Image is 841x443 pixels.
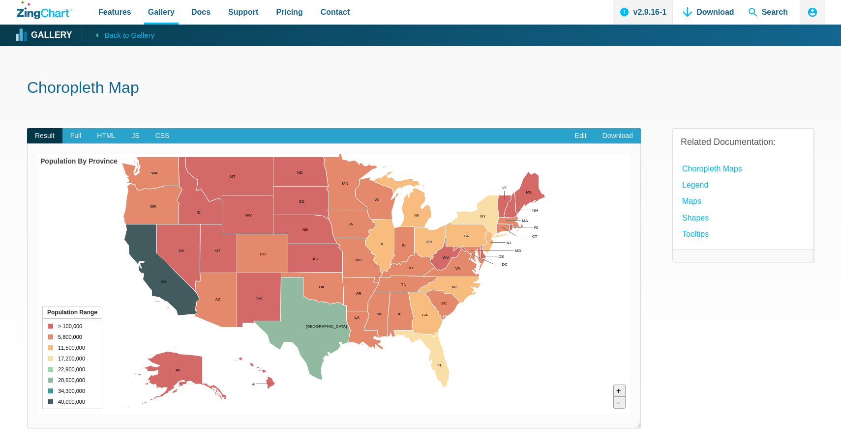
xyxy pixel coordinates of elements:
a: Gallery [17,28,72,43]
span: Pricing [276,5,302,19]
a: Legend [682,178,708,192]
strong: Gallery [31,31,72,40]
a: Maps [682,194,701,208]
span: JS [123,128,147,144]
h1: Choropleth Map [27,78,814,100]
span: HTML [89,128,123,144]
span: Docs [191,5,210,19]
span: Back to Gallery [104,29,154,42]
span: CSS [148,128,178,144]
a: ZingChart Logo. Click to return to the homepage [17,1,72,19]
a: Download [595,128,641,144]
span: Support [228,5,258,19]
span: Features [98,5,131,19]
a: Back to Gallery [82,28,154,42]
span: Contact [321,5,350,19]
a: Tooltips [682,227,709,241]
span: Gallery [148,5,175,19]
a: Edit [567,128,595,144]
a: Choropleth Maps [682,162,742,175]
h3: Related Documentation: [681,137,806,148]
span: Result [27,128,62,144]
a: Shapes [682,211,709,224]
span: Full [62,128,90,144]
